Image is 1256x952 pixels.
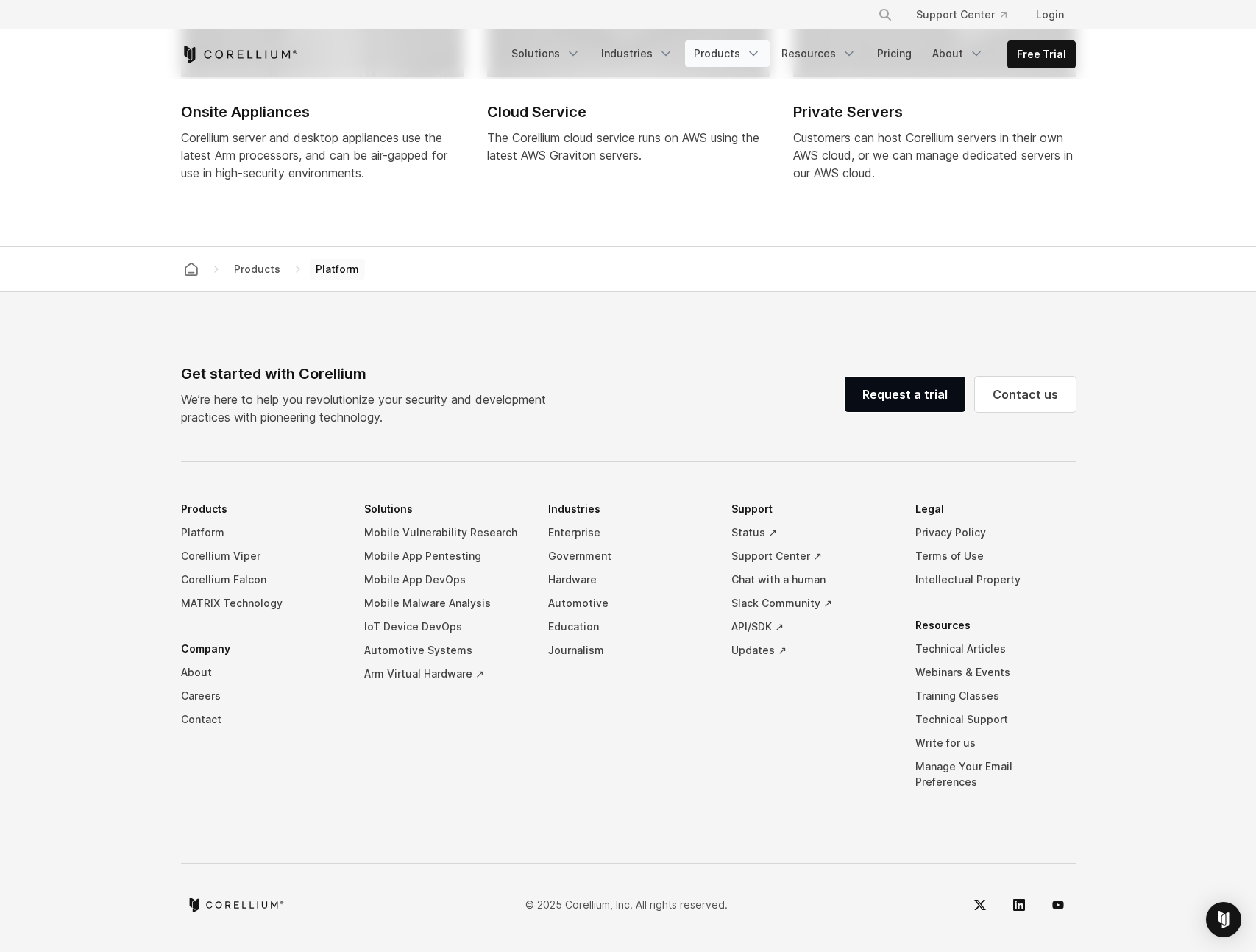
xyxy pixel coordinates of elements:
a: Support Center [904,1,1018,28]
a: Corellium home [178,259,205,280]
a: Mobile App DevOps [364,568,525,592]
div: Navigation Menu [181,497,1076,816]
a: Login [1024,1,1076,28]
a: Hardware [548,568,709,592]
a: Training Classes [915,684,1076,708]
a: Government [548,544,709,568]
p: We’re here to help you revolutionize your security and development practices with pioneering tech... [181,391,558,426]
a: Technical Support [915,708,1076,731]
h2: Private Servers [793,101,1076,123]
a: MATRIX Technology [181,592,341,615]
h2: Onsite Appliances [181,101,464,123]
a: Corellium Falcon [181,568,341,592]
a: Arm Virtual Hardware ↗ [364,662,525,686]
a: Education [548,615,709,639]
a: Intellectual Property [915,568,1076,592]
a: Privacy Policy [915,521,1076,544]
a: Updates ↗ [731,639,892,662]
a: Chat with a human [731,568,892,592]
span: Products [228,260,286,278]
a: About [923,40,993,67]
a: Automotive Systems [364,639,525,662]
a: Mobile Malware Analysis [364,592,525,615]
span: Platform [310,259,365,280]
a: Corellium home [187,898,285,912]
a: Platform [181,521,341,544]
div: Products [228,261,286,277]
a: Automotive [548,592,709,615]
a: Support Center ↗ [731,544,892,568]
a: Products [685,40,770,67]
a: Free Trial [1008,41,1075,68]
a: Write for us [915,731,1076,755]
div: Customers can host Corellium servers in their own AWS cloud, or we can manage dedicated servers i... [793,129,1076,182]
div: Navigation Menu [860,1,1076,28]
a: Corellium Viper [181,544,341,568]
a: Twitter [962,887,998,923]
a: Mobile App Pentesting [364,544,525,568]
a: Slack Community ↗ [731,592,892,615]
div: Get started with Corellium [181,363,558,385]
a: Careers [181,684,341,708]
div: The Corellium cloud service runs on AWS using the latest AWS Graviton servers. [487,129,770,164]
a: Contact us [975,377,1076,412]
div: Open Intercom Messenger [1206,902,1241,937]
a: Manage Your Email Preferences [915,755,1076,794]
div: Corellium server and desktop appliances use the latest Arm processors, and can be air-gapped for ... [181,129,464,182]
a: Enterprise [548,521,709,544]
a: Terms of Use [915,544,1076,568]
a: Pricing [868,40,920,67]
a: Resources [773,40,865,67]
a: Webinars & Events [915,661,1076,684]
a: IoT Device DevOps [364,615,525,639]
div: Navigation Menu [503,40,1076,68]
a: Journalism [548,639,709,662]
a: Technical Articles [915,637,1076,661]
a: Solutions [503,40,589,67]
a: Status ↗ [731,521,892,544]
a: About [181,661,341,684]
a: Corellium Home [181,46,298,63]
a: Mobile Vulnerability Research [364,521,525,544]
a: YouTube [1040,887,1076,923]
a: API/SDK ↗ [731,615,892,639]
a: Contact [181,708,341,731]
h2: Cloud Service [487,101,770,123]
a: LinkedIn [1001,887,1037,923]
a: Request a trial [845,377,965,412]
a: Industries [592,40,682,67]
button: Search [872,1,898,28]
p: © 2025 Corellium, Inc. All rights reserved. [525,897,728,912]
